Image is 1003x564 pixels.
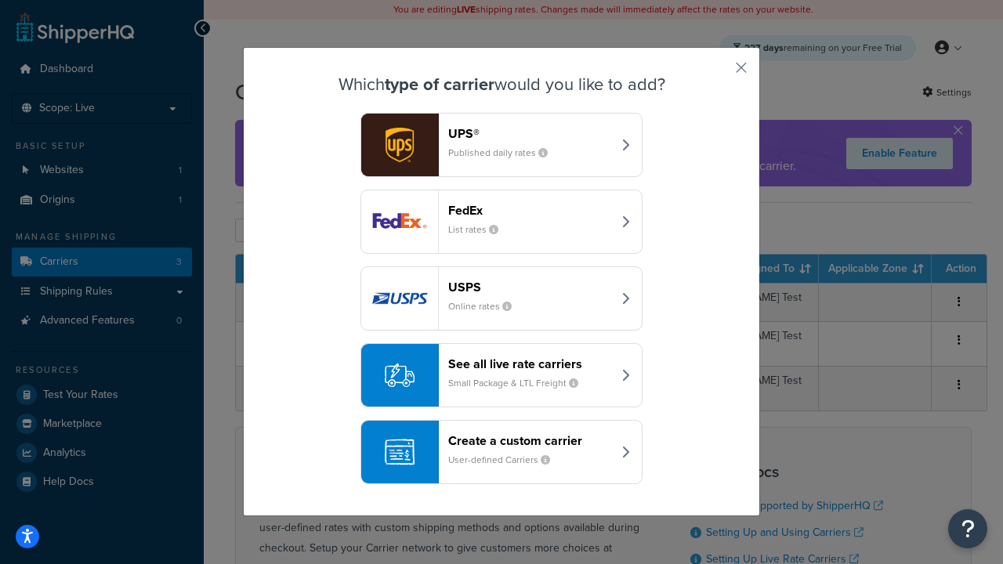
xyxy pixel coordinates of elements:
img: ups logo [361,114,438,176]
button: ups logoUPS®Published daily rates [360,113,643,177]
header: USPS [448,280,612,295]
button: See all live rate carriersSmall Package & LTL Freight [360,343,643,407]
img: icon-carrier-custom-c93b8a24.svg [385,437,415,467]
button: Create a custom carrierUser-defined Carriers [360,420,643,484]
button: fedEx logoFedExList rates [360,190,643,254]
h3: Which would you like to add? [283,75,720,94]
small: Small Package & LTL Freight [448,376,591,390]
small: Online rates [448,299,524,313]
img: fedEx logo [361,190,438,253]
header: FedEx [448,203,612,218]
small: User-defined Carriers [448,453,563,467]
img: icon-carrier-liverate-becf4550.svg [385,360,415,390]
button: Open Resource Center [948,509,987,548]
strong: type of carrier [385,71,494,97]
header: Create a custom carrier [448,433,612,448]
small: List rates [448,222,511,237]
button: usps logoUSPSOnline rates [360,266,643,331]
small: Published daily rates [448,146,560,160]
header: UPS® [448,126,612,141]
img: usps logo [361,267,438,330]
header: See all live rate carriers [448,356,612,371]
